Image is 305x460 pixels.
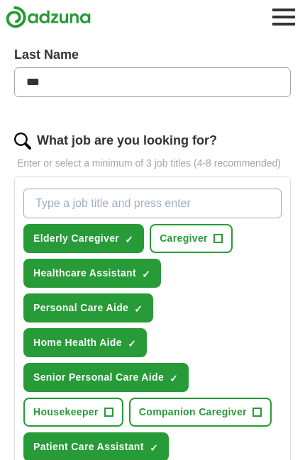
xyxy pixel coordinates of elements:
span: ✓ [125,234,133,245]
button: Healthcare Assistant✓ [23,259,161,288]
span: Elderly Caregiver [33,231,119,246]
label: Last Name [14,45,291,64]
span: Senior Personal Care Aide [33,370,164,385]
button: Senior Personal Care Aide✓ [23,363,189,392]
button: Toggle main navigation menu [268,1,299,33]
button: Housekeeper [23,398,123,427]
button: Home Health Aide✓ [23,328,147,357]
button: Caregiver [150,224,233,253]
span: Companion Caregiver [139,405,247,420]
span: ✓ [142,269,150,280]
span: Caregiver [160,231,208,246]
span: Patient Care Assistant [33,439,144,454]
span: Healthcare Assistant [33,266,136,281]
button: Personal Care Aide✓ [23,293,153,322]
span: ✓ [134,303,143,315]
button: Elderly Caregiver✓ [23,224,144,253]
span: ✓ [150,442,158,454]
label: What job are you looking for? [37,131,217,150]
span: Home Health Aide [33,335,122,350]
span: Housekeeper [33,405,99,420]
button: Companion Caregiver [129,398,272,427]
span: ✓ [128,338,136,349]
img: search.png [14,133,31,150]
img: Adzuna logo [6,6,91,28]
input: Type a job title and press enter [23,189,282,218]
span: Personal Care Aide [33,301,128,315]
span: ✓ [170,373,178,384]
p: Enter or select a minimum of 3 job titles (4-8 recommended) [14,156,291,171]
